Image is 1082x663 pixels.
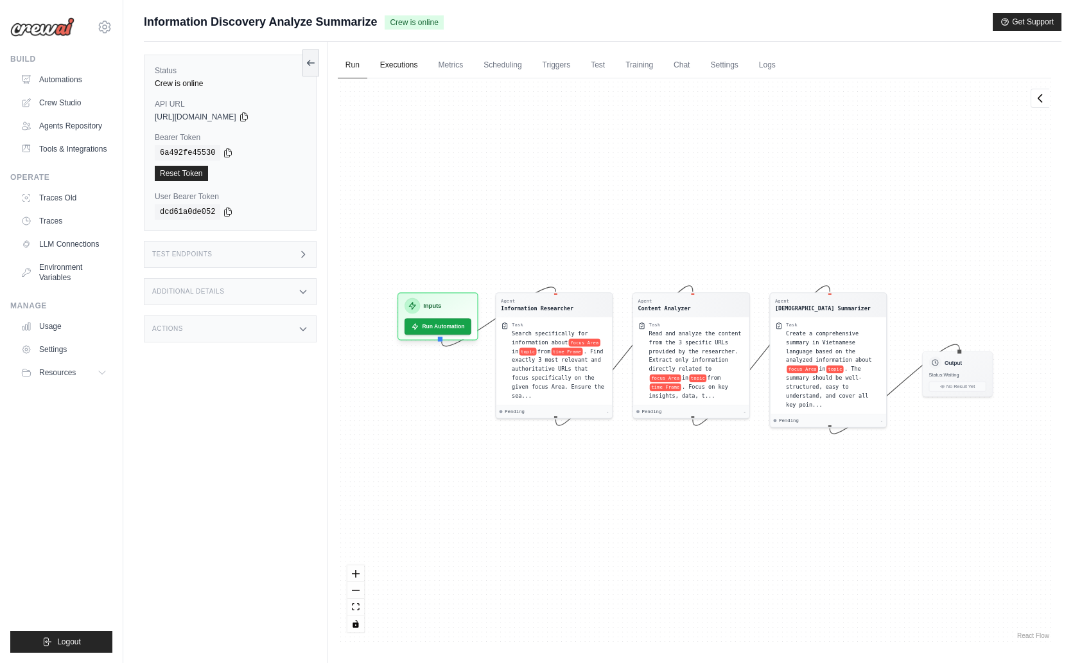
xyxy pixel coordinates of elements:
[397,292,478,340] div: InputsRun Automation
[512,322,523,328] div: Task
[155,112,236,122] span: [URL][DOMAIN_NAME]
[519,348,536,355] span: topic
[152,288,224,296] h3: Additional Details
[15,69,112,90] a: Automations
[682,375,688,381] span: in
[819,366,825,372] span: in
[15,116,112,136] a: Agents Repository
[144,13,377,31] span: Information Discovery Analyze Summarize
[512,348,604,399] span: . Find exactly 3 most relevant and authoritative URLs that focus specifically on the given focus ...
[555,286,692,425] g: Edge from f2bcca1b76825a20513b708d0f81ce36 to e55709b104bb7d0c0a2bdeb148699984
[501,298,573,305] div: Agent
[15,234,112,254] a: LLM Connections
[929,382,986,392] button: No Result Yet
[606,409,609,415] div: -
[751,52,783,79] a: Logs
[10,172,112,182] div: Operate
[15,316,112,337] a: Usage
[618,52,661,79] a: Training
[535,52,579,79] a: Triggers
[347,615,364,632] button: toggle interactivity
[505,409,525,415] span: Pending
[922,351,993,397] div: OutputStatus:WaitingNo Result Yet
[786,366,869,407] span: . The summary should be well-structured, easy to understand, and cover all key poin...
[431,52,471,79] a: Metrics
[649,384,728,399] span: . Focus on key insights, data, t...
[786,330,872,363] span: Create a comprehensive summary in Vietnamese language based on the analyzed information about
[568,339,600,346] span: focus Area
[152,325,183,333] h3: Actions
[775,298,871,305] div: Agent
[693,286,830,425] g: Edge from e55709b104bb7d0c0a2bdeb148699984 to 42abcc16df77c5295cd349d2ddac6ebf
[1018,601,1082,663] iframe: Chat Widget
[385,15,443,30] span: Crew is online
[649,322,660,328] div: Task
[155,204,220,220] code: dcd61a0de052
[830,344,959,434] g: Edge from 42abcc16df77c5295cd349d2ddac6ebf to outputNode
[15,93,112,113] a: Crew Studio
[15,188,112,208] a: Traces Old
[743,409,746,415] div: -
[641,409,661,415] span: Pending
[707,375,720,381] span: from
[338,52,367,79] a: Run
[15,139,112,159] a: Tools & Integrations
[10,301,112,311] div: Manage
[649,329,744,400] div: Read and analyze the content from the 3 specific URLs provided by the researcher. Extract only in...
[405,319,471,335] button: Run Automation
[666,52,697,79] a: Chat
[702,52,746,79] a: Settings
[423,301,441,311] h3: Inputs
[10,17,74,37] img: Logo
[512,330,588,346] span: Search specifically for information about
[650,375,681,382] span: focus Area
[649,330,741,372] span: Read and analyze the content from the 3 specific URLs provided by the researcher. Extract only in...
[15,362,112,383] button: Resources
[155,66,306,76] label: Status
[880,418,883,424] div: -
[155,166,208,181] a: Reset Token
[155,132,306,143] label: Bearer Token
[10,631,112,653] button: Logout
[786,322,798,328] div: Task
[583,52,613,79] a: Test
[495,292,613,418] div: AgentInformation ResearcherTaskSearch specifically for information aboutfocus Areaintopicfromtime...
[775,305,871,312] div: Vietnamese Summarizer
[372,52,426,79] a: Executions
[15,211,112,231] a: Traces
[537,348,551,355] span: from
[155,145,220,161] code: 6a492fe45530
[689,375,706,382] span: topic
[347,582,364,599] button: zoom out
[155,191,306,202] label: User Bearer Token
[15,339,112,360] a: Settings
[633,292,750,418] div: AgentContent AnalyzerTaskRead and analyze the content from the 3 specific URLs provided by the re...
[1017,632,1049,639] a: React Flow attribution
[476,52,529,79] a: Scheduling
[929,373,959,378] span: Status: Waiting
[787,366,818,373] span: focus Area
[347,565,364,632] div: React Flow controls
[10,54,112,64] div: Build
[512,329,607,400] div: Search specifically for information about {focus Area} in {topic} from {time Frame}. Find exactly...
[650,383,681,391] span: time Frame
[57,637,81,647] span: Logout
[826,366,844,373] span: topic
[501,305,573,312] div: Information Researcher
[638,305,690,312] div: Content Analyzer
[39,367,76,378] span: Resources
[347,565,364,582] button: zoom in
[638,298,690,305] div: Agent
[512,348,518,355] span: in
[441,287,555,346] g: Edge from inputsNode to f2bcca1b76825a20513b708d0f81ce36
[155,99,306,109] label: API URL
[152,251,213,258] h3: Test Endpoints
[786,329,882,409] div: Create a comprehensive summary in Vietnamese language based on the analyzed information about {fo...
[155,78,306,89] div: Crew is online
[769,292,887,427] div: Agent[DEMOGRAPHIC_DATA] SummarizerTaskCreate a comprehensive summary in Vietnamese language based...
[347,599,364,615] button: fit view
[15,257,112,288] a: Environment Variables
[779,418,799,424] span: Pending
[945,358,962,366] h3: Output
